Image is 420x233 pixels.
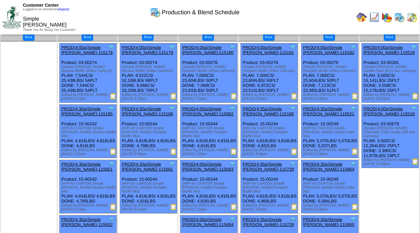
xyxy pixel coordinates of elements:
[182,182,237,194] div: (WIP-for CARTON Simple [PERSON_NAME] Pumpkin Muffin Mix)
[243,65,298,73] div: (Simple [PERSON_NAME] Pumpkin Muffin (6/9oz Cartons))
[180,43,238,103] div: Product: 03-00276 PLAN: 7,000CS / 23,604LBS / 50PLT DONE: 7,068CS / 23,833LBS / 50PLT
[120,160,177,213] div: Product: 15-00244 PLAN: 4,816LBS / 4,816LBS DONE: 4,816LBS
[352,93,358,99] img: Production Report
[82,34,93,41] button: Print
[241,105,298,158] div: Product: 15-00244 PLAN: 4,816LBS / 4,816LBS DONE: 4,832LBS
[169,105,175,112] img: Tooltip
[162,9,240,16] span: Production & Blend Schedule
[108,105,115,112] img: Tooltip
[122,182,177,194] div: (WIP-for CARTON Simple [PERSON_NAME] Pumpkin Muffin Mix)
[243,217,294,227] a: PROD(4:35a)Simple [PERSON_NAME]-115729
[58,8,69,11] a: (logout)
[291,148,298,155] img: Production Report
[290,44,296,51] img: Tooltip
[61,93,116,101] div: Edited by [PERSON_NAME] [DATE] 3:12pm
[170,93,177,99] img: Production Report
[301,105,358,158] div: Product: 15-00249 PLAN: 5,070LBS / 5,070LBS DONE: 5,037LBS
[412,158,419,165] img: Production Report
[142,34,154,41] button: Print
[3,6,21,28] img: ZoRoCo_Logo(Green%26Foil)%20jpg.webp
[243,162,294,172] a: PROD(4:35a)Simple [PERSON_NAME]-115728
[364,65,419,73] div: (Simple [PERSON_NAME] Vanilla Cake (6/11.5oz Cartons))
[364,158,419,166] div: Edited by [PERSON_NAME] [DATE] 10:08pm
[382,12,392,23] img: graph.gif
[23,28,76,32] span: Thank You for Being Our Customer!
[352,204,358,210] img: Production Report
[170,204,177,210] img: Production Report
[303,182,358,194] div: (WIP-for CARTON Simple [PERSON_NAME] Vanilla Cake Mix)
[231,93,237,99] img: Production Report
[182,217,234,227] a: PROD(4:00a)Simple [PERSON_NAME]-115684
[182,162,234,172] a: PROD(4:00a)Simple [PERSON_NAME]-115683
[303,106,355,116] a: PROD(4:30a)Simple [PERSON_NAME]-115521
[169,161,175,167] img: Tooltip
[122,65,177,73] div: (Simple [PERSON_NAME] Banana Muffin (6/9oz Cartons))
[323,34,335,41] button: Print
[301,160,358,213] div: Product: 15-00249 PLAN: 5,070LBS / 5,070LBS DONE: 5,084LBS
[410,44,417,51] img: Tooltip
[169,44,175,51] img: Tooltip
[231,204,237,210] img: Production Report
[108,44,115,51] img: Tooltip
[243,148,298,156] div: Edited by [PERSON_NAME] [DATE] 3:58pm
[303,45,355,55] a: PROD(4:00a)Simple [PERSON_NAME]-115182
[263,34,275,41] button: Print
[231,148,237,155] img: Production Report
[108,161,115,167] img: Tooltip
[362,105,419,168] div: Product: 03-00679 PLAN: 3,500CS / 12,264LBS / 25PLT DONE: 3,390CS / 11,879LBS / 24PLT
[23,34,35,41] button: Print
[303,93,358,101] div: Edited by [PERSON_NAME] [DATE] 6:06pm
[23,3,59,8] span: Customer Center
[369,12,380,23] img: line_graph.gif
[303,217,355,227] a: PROD(4:30a)Simple [PERSON_NAME]-115865
[122,162,173,172] a: PROD(4:30a)Simple [PERSON_NAME]-115681
[301,43,358,103] div: Product: 03-00276 PLAN: 7,000CS / 23,604LBS / 50PLT DONE: 7,113CS / 23,985LBS / 51PLT
[303,162,355,172] a: PROD(4:30a)Simple [PERSON_NAME]-115864
[410,105,417,112] img: Tooltip
[180,105,238,158] div: Product: 15-00244 PLAN: 4,816LBS / 4,816LBS DONE: 4,816LBS
[182,106,234,116] a: PROD(4:00a)Simple [PERSON_NAME]-115682
[241,160,298,213] div: Product: 15-00244 PLAN: 4,816LBS / 4,816LBS DONE: 4,868LBS
[122,45,173,55] a: PROD(4:00a)Simple [PERSON_NAME]-115179
[303,204,358,211] div: Edited by [PERSON_NAME] [DATE] 8:40pm
[350,105,357,112] img: Tooltip
[59,105,116,158] div: Product: 15-00242 PLAN: 4,816LBS / 4,816LBS DONE: 4,816LBS
[61,65,116,73] div: (Simple [PERSON_NAME] Banana Muffin (6/9oz Cartons))
[61,182,116,194] div: (WIP-for CARTON Simple [PERSON_NAME] Banana Muffin Mix)
[290,216,296,223] img: Tooltip
[182,148,237,156] div: Edited by [PERSON_NAME] [DATE] 1:35pm
[182,93,237,101] div: Edited by [PERSON_NAME] [DATE] 7:03pm
[290,161,296,167] img: Tooltip
[350,44,357,51] img: Tooltip
[352,148,358,155] img: Production Report
[303,126,358,138] div: (WIP-for CARTON Simple [PERSON_NAME] Vanilla Cake Mix)
[120,105,177,158] div: Product: 15-00244 PLAN: 4,816LBS / 4,816LBS DONE: 4,788LBS
[61,45,113,55] a: PROD(4:00a)Simple [PERSON_NAME]-115178
[303,148,358,156] div: Edited by [PERSON_NAME] [DATE] 8:39pm
[412,93,419,99] img: Production Report
[122,93,177,101] div: Edited by [PERSON_NAME] [DATE] 1:30pm
[122,126,177,138] div: (WIP-for CARTON Simple [PERSON_NAME] Pumpkin Muffin Mix)
[23,8,69,11] span: Logged in as Amcferren
[61,126,116,138] div: (WIP-for CARTON Simple [PERSON_NAME] Banana Muffin Mix)
[243,106,294,116] a: PROD(4:35a)Simple [PERSON_NAME]-115188
[229,161,236,167] img: Tooltip
[23,16,67,28] span: Simple [PERSON_NAME]
[61,204,116,211] div: Edited by [PERSON_NAME] [DATE] 3:03am
[243,182,298,194] div: (WIP-for CARTON Simple [PERSON_NAME] Pumpkin Muffin Mix)
[362,43,419,103] div: Product: 03-00281 PLAN: 3,500CS / 15,141LBS / 25PLT DONE: 3,508CS / 15,176LBS / 25PLT
[291,93,298,99] img: Production Report
[110,93,116,99] img: Production Report
[61,217,113,227] a: PROD(4:30a)Simple [PERSON_NAME]-115652
[356,12,367,23] img: home.gif
[364,93,419,101] div: Edited by [PERSON_NAME] [DATE] 10:08pm
[384,34,395,41] button: Print
[407,12,417,23] img: calendarinout.gif
[59,160,116,213] div: Product: 15-00242 PLAN: 4,816LBS / 4,816LBS DONE: 4,785LBS
[110,204,116,210] img: Production Report
[180,160,238,213] div: Product: 15-00244 PLAN: 4,816LBS / 4,816LBS DONE: 4,835LBS
[122,204,177,211] div: Edited by [PERSON_NAME] [DATE] 9:02pm
[243,45,294,55] a: PROD(4:00a)Simple [PERSON_NAME]-115181
[122,148,177,156] div: Edited by [PERSON_NAME] [DATE] 9:00pm
[303,65,358,73] div: (Simple [PERSON_NAME] Pumpkin Muffin (6/9oz Cartons))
